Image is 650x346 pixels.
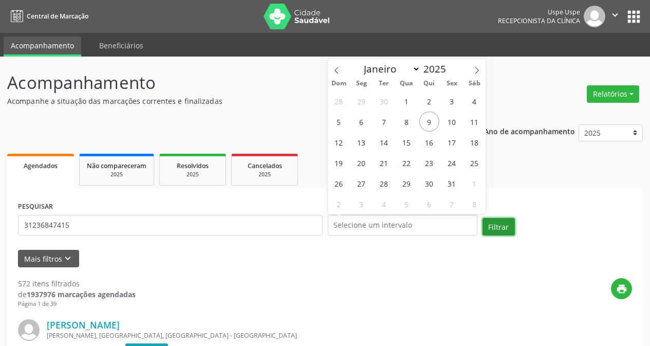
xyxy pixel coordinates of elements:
[374,91,394,111] span: Setembro 30, 2025
[374,153,394,173] span: Outubro 21, 2025
[465,91,485,111] span: Outubro 4, 2025
[24,161,58,170] span: Agendados
[397,153,417,173] span: Outubro 22, 2025
[609,9,621,21] i: 
[442,153,462,173] span: Outubro 24, 2025
[482,218,515,235] button: Filtrar
[27,12,88,21] span: Central de Marcação
[419,112,439,132] span: Outubro 9, 2025
[92,37,151,54] a: Beneficiários
[442,91,462,111] span: Outubro 3, 2025
[442,194,462,214] span: Novembro 7, 2025
[465,173,485,193] span: Novembro 1, 2025
[18,215,323,235] input: Nome, código do beneficiário ou CPF
[177,161,209,170] span: Resolvidos
[329,112,349,132] span: Outubro 5, 2025
[484,124,575,137] p: Ano de acompanhamento
[18,300,136,308] div: Página 1 de 39
[351,132,372,152] span: Outubro 13, 2025
[465,112,485,132] span: Outubro 11, 2025
[4,37,81,57] a: Acompanhamento
[419,132,439,152] span: Outubro 16, 2025
[87,171,146,178] div: 2025
[351,112,372,132] span: Outubro 6, 2025
[351,194,372,214] span: Novembro 3, 2025
[27,289,136,299] strong: 1937976 marcações agendadas
[616,283,627,295] i: print
[397,173,417,193] span: Outubro 29, 2025
[18,319,40,341] img: img
[440,80,463,87] span: Sex
[442,173,462,193] span: Outubro 31, 2025
[62,253,73,264] i: keyboard_arrow_down
[419,194,439,214] span: Novembro 6, 2025
[498,16,580,25] span: Recepcionista da clínica
[351,91,372,111] span: Setembro 29, 2025
[605,6,625,27] button: 
[373,80,395,87] span: Ter
[397,112,417,132] span: Outubro 8, 2025
[328,80,350,87] span: Dom
[18,250,79,268] button: Mais filtroskeyboard_arrow_down
[239,171,290,178] div: 2025
[329,91,349,111] span: Setembro 28, 2025
[7,70,452,96] p: Acompanhamento
[465,153,485,173] span: Outubro 25, 2025
[397,132,417,152] span: Outubro 15, 2025
[611,278,632,299] button: print
[498,8,580,16] div: Uspe Uspe
[329,153,349,173] span: Outubro 19, 2025
[18,278,136,289] div: 572 itens filtrados
[351,153,372,173] span: Outubro 20, 2025
[587,85,639,103] button: Relatórios
[18,199,53,215] label: PESQUISAR
[359,62,421,76] select: Month
[374,194,394,214] span: Novembro 4, 2025
[47,331,478,340] div: [PERSON_NAME], [GEOGRAPHIC_DATA], [GEOGRAPHIC_DATA] - [GEOGRAPHIC_DATA]
[442,112,462,132] span: Outubro 10, 2025
[329,173,349,193] span: Outubro 26, 2025
[7,96,452,106] p: Acompanhe a situação das marcações correntes e finalizadas
[248,161,282,170] span: Cancelados
[329,194,349,214] span: Novembro 2, 2025
[584,6,605,27] img: img
[351,173,372,193] span: Outubro 27, 2025
[419,153,439,173] span: Outubro 23, 2025
[442,132,462,152] span: Outubro 17, 2025
[463,80,486,87] span: Sáb
[397,194,417,214] span: Novembro 5, 2025
[419,91,439,111] span: Outubro 2, 2025
[7,8,88,25] a: Central de Marcação
[420,62,454,76] input: Year
[465,194,485,214] span: Novembro 8, 2025
[47,319,120,331] a: [PERSON_NAME]
[419,173,439,193] span: Outubro 30, 2025
[465,132,485,152] span: Outubro 18, 2025
[18,289,136,300] div: de
[329,132,349,152] span: Outubro 12, 2025
[87,161,146,170] span: Não compareceram
[374,132,394,152] span: Outubro 14, 2025
[374,173,394,193] span: Outubro 28, 2025
[374,112,394,132] span: Outubro 7, 2025
[167,171,218,178] div: 2025
[395,80,418,87] span: Qua
[350,80,373,87] span: Seg
[418,80,440,87] span: Qui
[328,215,477,235] input: Selecione um intervalo
[625,8,643,26] button: apps
[397,91,417,111] span: Outubro 1, 2025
